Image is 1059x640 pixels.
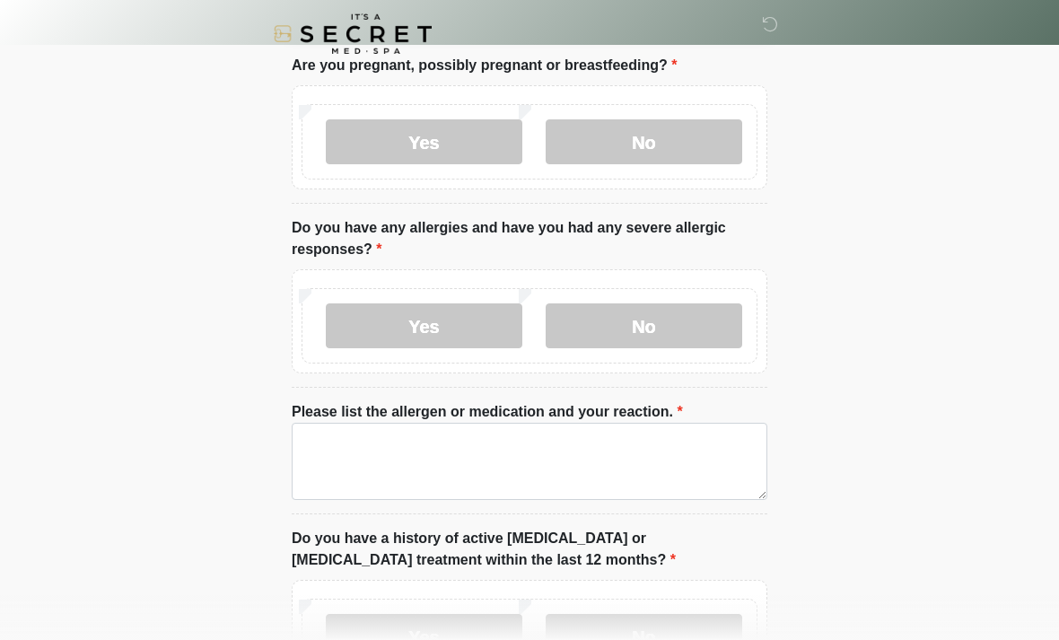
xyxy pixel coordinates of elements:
[326,119,522,164] label: Yes
[546,303,742,348] label: No
[292,528,767,571] label: Do you have a history of active [MEDICAL_DATA] or [MEDICAL_DATA] treatment within the last 12 mon...
[274,13,432,54] img: It's A Secret Med Spa Logo
[546,119,742,164] label: No
[326,303,522,348] label: Yes
[292,401,683,423] label: Please list the allergen or medication and your reaction.
[292,217,767,260] label: Do you have any allergies and have you had any severe allergic responses?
